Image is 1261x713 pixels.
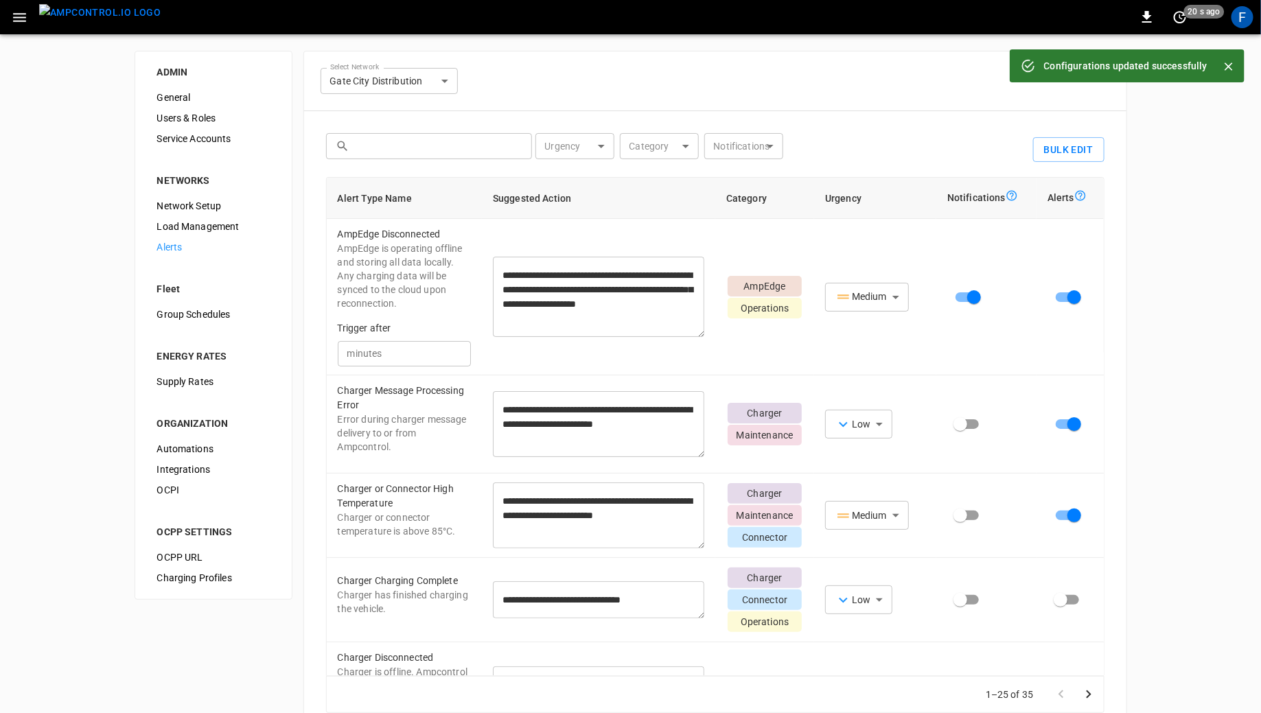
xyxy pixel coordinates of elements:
p: Connector [728,589,802,610]
span: Users & Roles [157,111,270,126]
div: Notifications [947,189,1026,207]
span: Group Schedules [157,307,270,322]
span: General [157,91,270,105]
span: Supply Rates [157,375,270,389]
div: Fleet [157,282,270,296]
div: profile-icon [1231,6,1253,28]
div: Automations [146,439,281,459]
p: minutes [347,347,382,361]
div: OCPP SETTINGS [157,525,270,539]
div: Supply Rates [146,371,281,392]
p: Error during charger message delivery to or from Ampcontrol. [338,412,471,454]
p: AmpEdge Disconnected [338,227,471,242]
div: OCPP URL [146,547,281,568]
p: AmpEdge is operating offline and storing all data locally. Any charging data will be synced to th... [338,242,471,310]
button: set refresh interval [1169,6,1191,28]
div: Integrations [146,459,281,480]
span: Load Management [157,220,270,234]
div: NETWORKS [157,174,270,187]
p: AmpEdge [728,276,802,296]
span: 20 s ago [1184,5,1225,19]
div: Alert Type Name [338,190,471,207]
p: Charger [728,483,802,504]
div: Suggested Action [493,190,704,207]
div: Gate City Distribution [321,68,458,94]
span: Integrations [157,463,270,477]
div: Load Management [146,216,281,237]
p: Connector [728,527,802,548]
div: Configurations updated successfully [1044,54,1207,78]
button: Go to next page [1075,681,1102,708]
span: OCPI [157,483,270,498]
p: Charger Disconnected [338,651,471,665]
div: Group Schedules [146,304,281,325]
p: Maintenance [728,425,802,445]
div: Service Accounts [146,128,281,149]
p: Charger [728,568,802,588]
div: ENERGY RATES [157,349,270,363]
div: Low [835,592,870,609]
span: OCPP URL [157,550,270,565]
p: Charger [728,403,802,423]
p: Charger or connector temperature is above 85°C. [338,511,471,538]
div: Notification-alert-tooltip [1006,189,1018,207]
span: Network Setup [157,199,270,213]
div: OCPI [146,480,281,500]
p: Charger has finished charging the vehicle. [338,588,471,616]
div: Charging Profiles [146,568,281,588]
span: Service Accounts [157,132,270,146]
div: Medium [835,288,887,305]
div: Alerts [1048,189,1092,207]
span: Automations [157,442,270,456]
span: Alerts [157,240,270,255]
p: Charger or Connector High Temperature [338,482,471,511]
div: Network Setup [146,196,281,216]
div: Alerts [146,237,281,257]
label: Select Network [330,62,379,73]
div: ADMIN [157,65,270,79]
div: Alert-alert-tooltip [1074,189,1087,207]
div: Low [835,416,870,433]
p: Charger Charging Complete [338,574,471,588]
p: Operations [728,298,802,318]
p: 1–25 of 35 [986,688,1034,701]
p: Maintenance [728,505,802,526]
div: General [146,87,281,108]
div: Medium [835,507,887,524]
div: Users & Roles [146,108,281,128]
p: Trigger after [338,321,471,336]
button: Bulk Edit [1033,137,1104,163]
p: Charger Message Processing Error [338,384,471,412]
div: Urgency [825,190,925,207]
p: Operations [728,611,802,632]
img: ampcontrol.io logo [39,4,161,21]
div: Category [726,190,803,207]
span: Charging Profiles [157,571,270,585]
div: ORGANIZATION [157,417,270,430]
button: Close [1218,56,1239,77]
